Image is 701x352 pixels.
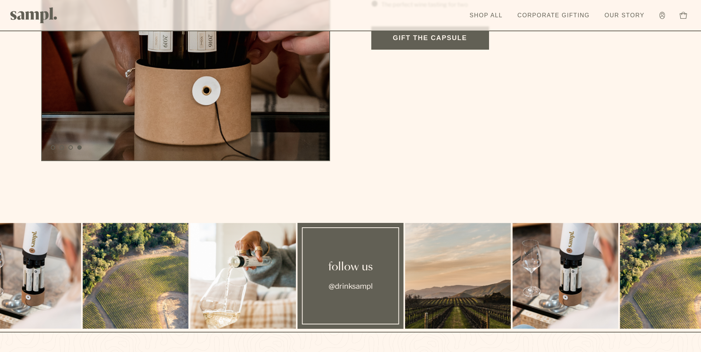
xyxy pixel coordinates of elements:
img: Sampl logo [10,7,57,23]
a: Corporate Gifting [514,7,594,24]
li: 1 / 5 [83,223,189,329]
a: 3 / 5 [298,223,404,329]
a: Shop All [466,7,506,24]
li: 5 / 5 [513,223,619,329]
span: follow us [328,260,373,274]
a: Gift the Capsule [371,26,489,50]
li: 4 / 5 [405,223,511,329]
span: @drinksampl [328,281,373,291]
a: Our Story [601,7,648,24]
li: 2 / 5 [190,223,296,329]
